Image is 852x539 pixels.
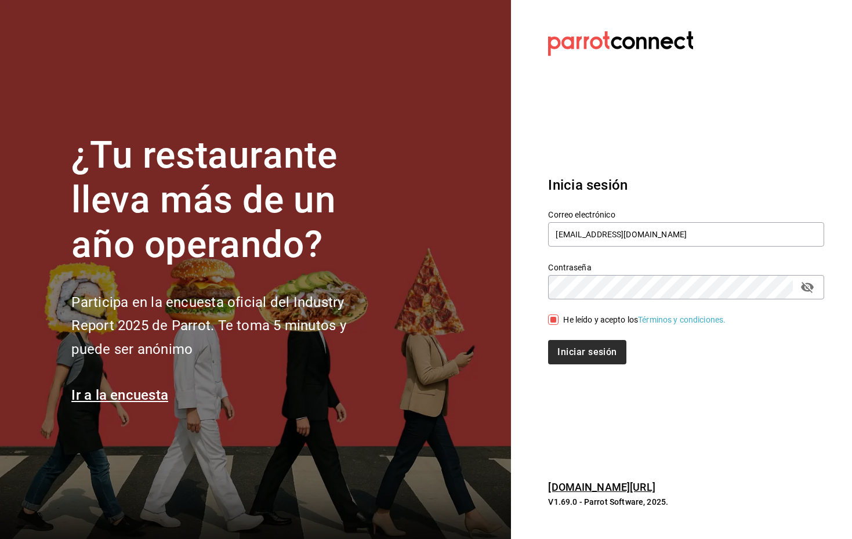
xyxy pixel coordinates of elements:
[548,496,824,508] p: V1.69.0 - Parrot Software, 2025.
[548,263,824,272] label: Contraseña
[548,222,824,247] input: Ingresa tu correo electrónico
[548,211,824,219] label: Correo electrónico
[71,133,385,267] h1: ¿Tu restaurante lleva más de un año operando?
[638,315,726,324] a: Términos y condiciones.
[548,340,626,364] button: Iniciar sesión
[797,277,817,297] button: passwordField
[563,314,726,326] div: He leído y acepto los
[71,291,385,361] h2: Participa en la encuesta oficial del Industry Report 2025 de Parrot. Te toma 5 minutos y puede se...
[71,387,168,403] a: Ir a la encuesta
[548,175,824,196] h3: Inicia sesión
[548,481,655,493] a: [DOMAIN_NAME][URL]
